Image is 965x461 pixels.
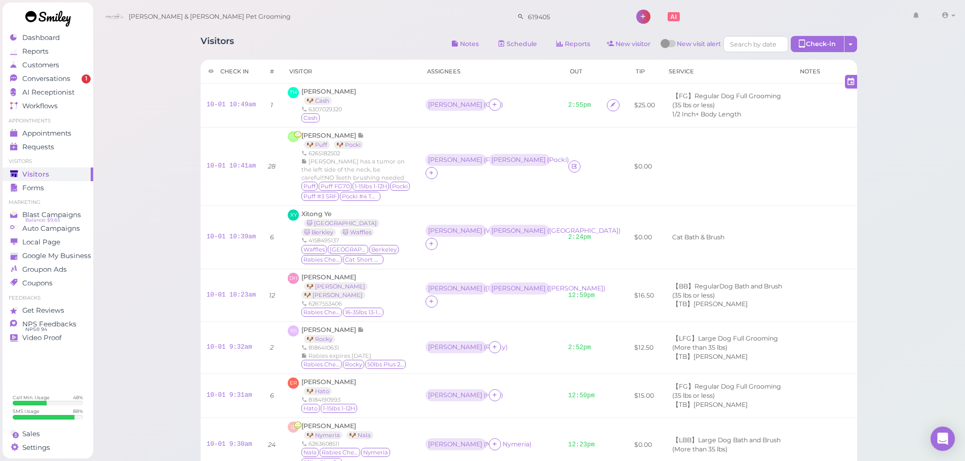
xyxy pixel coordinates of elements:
[269,67,274,75] div: #
[73,394,83,401] div: 48 %
[3,45,93,58] a: Reports
[791,36,844,52] div: Check-in
[428,344,484,351] div: [PERSON_NAME] ( Rocky )
[22,430,40,438] span: Sales
[301,88,356,95] span: [PERSON_NAME]
[3,72,93,86] a: Conversations 1
[491,285,547,292] div: [PERSON_NAME] ( [PERSON_NAME] )
[301,326,358,333] span: [PERSON_NAME]
[428,441,484,448] div: [PERSON_NAME] ( Nala, Nymeria )
[301,236,413,244] div: 4158495137
[288,422,299,433] span: IZ
[426,282,552,296] div: [PERSON_NAME] ([PERSON_NAME]) [PERSON_NAME] ([PERSON_NAME])
[22,47,49,56] span: Reports
[270,233,274,241] i: 6
[22,224,80,233] span: Auto Campaigns
[3,235,93,249] a: Local Page
[301,105,356,113] div: 6307029320
[628,205,661,269] td: $0.00
[3,317,93,331] a: NPS Feedbacks NPS® 94
[931,427,955,451] div: Open Intercom Messenger
[3,199,93,206] li: Marketing
[301,344,407,352] div: 8186410631
[13,394,50,401] div: Call Min. Usage
[321,404,357,413] span: 1-15lbs 1-12H
[301,182,318,191] span: Puff
[301,291,365,299] a: 🐶 [PERSON_NAME]
[428,392,484,399] div: [PERSON_NAME] ( Hato )
[301,378,356,386] span: [PERSON_NAME]
[670,382,786,400] li: 【FG】Regular Dog Full Grooming (35 lbs or less)
[628,127,661,205] td: $0.00
[129,3,291,31] span: [PERSON_NAME] & [PERSON_NAME] Pet Grooming
[723,36,788,52] input: Search by date
[207,291,256,299] a: 10-01 10:23am
[22,143,54,151] span: Requests
[288,209,299,221] span: XY
[3,167,93,181] a: Visitors
[288,378,299,389] span: ER
[568,441,595,448] a: 12:23pm
[490,36,546,52] a: Schedule
[524,9,623,25] input: Search customer
[3,249,93,263] a: Google My Business
[340,192,380,201] span: Pocki #4 TBF
[301,192,339,201] span: Puff #3 SRF
[301,158,405,181] span: [PERSON_NAME] has a tumor on the left side of the neck, be careful!!NO Teeth brushing needed
[628,83,661,128] td: $25.00
[13,408,40,414] div: SMS Usage
[346,431,373,439] a: 🐶 Nala
[320,448,360,457] span: Rabies Checked
[25,325,47,333] span: NPS® 94
[22,252,91,260] span: Google My Business
[301,245,327,254] span: Waffles
[207,392,252,399] a: 10-01 9:31am
[288,273,299,284] span: DH
[3,140,93,154] a: Requests
[3,31,93,45] a: Dashboard
[301,448,319,457] span: Nala
[319,182,352,191] span: Puff FG70
[301,308,342,317] span: Rabies Checked
[301,132,368,148] a: [PERSON_NAME] 🐶 Puff 🐶 Pocki
[304,97,332,105] a: 🐶 Cash
[661,60,792,83] th: Service
[334,141,363,149] a: 🐶 Pocki
[269,291,275,299] i: 12
[343,308,383,317] span: 16-35lbs 13-15H
[288,325,299,337] span: RS
[568,234,591,241] a: 2:24pm
[419,60,562,83] th: Assignees
[3,86,93,99] a: AI Receptionist
[22,74,70,83] span: Conversations
[428,227,484,234] div: [PERSON_NAME] ( Waffles, Berkley )
[568,102,591,109] a: 2:55pm
[22,129,71,138] span: Appointments
[568,292,595,299] a: 12:59pm
[670,110,744,119] li: 1/2 Inch+ Body Length
[343,255,383,264] span: Cat Short Hair
[304,431,342,439] a: 🐶 Nymeria
[670,233,727,242] li: Cat Bath & Brush
[3,208,93,222] a: Blast Campaigns Balance: $9.65
[428,101,484,108] div: [PERSON_NAME] ( Cash )
[628,269,661,322] td: $16.50
[3,181,93,195] a: Forms
[3,222,93,235] a: Auto Campaigns
[3,127,93,140] a: Appointments
[308,352,371,359] span: Rabies expires [DATE]
[304,219,379,227] a: 🐱 [GEOGRAPHIC_DATA]
[73,408,83,414] div: 88 %
[491,227,547,234] div: [PERSON_NAME] ( [GEOGRAPHIC_DATA] )
[22,61,59,69] span: Customers
[301,440,413,448] div: 6263608511
[443,36,487,52] button: Notes
[25,216,60,224] span: Balance: $9.65
[670,282,786,300] li: 【BB】RegularDog Bath and Brush (35 lbs or less)
[22,102,58,110] span: Workflows
[301,422,378,439] a: [PERSON_NAME] 🐶 Nymeria 🐶 Nala
[343,360,364,369] span: Rocky
[426,225,552,238] div: [PERSON_NAME] (Waffles, Berkley) [PERSON_NAME] ([GEOGRAPHIC_DATA])
[207,162,256,170] a: 10-01 10:41am
[22,184,44,192] span: Forms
